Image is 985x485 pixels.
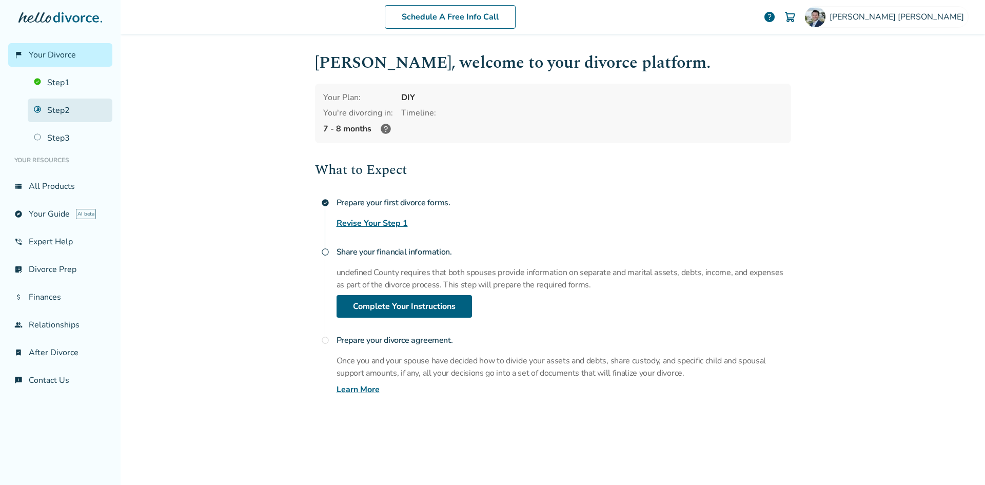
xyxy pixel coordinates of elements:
[8,258,112,281] a: list_alt_checkDivorce Prep
[8,230,112,254] a: phone_in_talkExpert Help
[321,199,329,207] span: check_circle
[321,248,329,256] span: radio_button_unchecked
[8,285,112,309] a: attach_moneyFinances
[323,92,393,103] div: Your Plan:
[315,50,791,75] h1: [PERSON_NAME] , welcome to your divorce platform.
[8,150,112,170] li: Your Resources
[14,265,23,274] span: list_alt_check
[337,330,791,351] h4: Prepare your divorce agreement.
[8,174,112,198] a: view_listAll Products
[8,313,112,337] a: groupRelationships
[401,107,783,119] div: Timeline:
[14,182,23,190] span: view_list
[337,242,791,262] h4: Share your financial information.
[8,368,112,392] a: chat_infoContact Us
[805,7,825,27] img: Ryan Thomason
[14,210,23,218] span: explore
[14,238,23,246] span: phone_in_talk
[337,192,791,213] h4: Prepare your first divorce forms.
[337,355,791,379] p: Once you and your spouse have decided how to divide your assets and debts, share custody, and spe...
[385,5,516,29] a: Schedule A Free Info Call
[321,336,329,344] span: radio_button_unchecked
[830,11,968,23] span: [PERSON_NAME] [PERSON_NAME]
[337,295,472,318] a: Complete Your Instructions
[8,43,112,67] a: flag_2Your Divorce
[14,51,23,59] span: flag_2
[784,11,796,23] img: Cart
[14,321,23,329] span: group
[28,71,112,94] a: Step1
[76,209,96,219] span: AI beta
[28,99,112,122] a: Step2
[14,376,23,384] span: chat_info
[337,217,408,229] a: Revise Your Step 1
[29,49,76,61] span: Your Divorce
[323,123,393,135] div: 7 - 8 months
[323,107,393,119] div: You're divorcing in:
[28,126,112,150] a: Step3
[315,160,791,180] h2: What to Expect
[337,266,791,291] p: undefined County requires that both spouses provide information on separate and marital assets, d...
[401,92,783,103] div: DIY
[337,383,380,396] a: Learn More
[8,341,112,364] a: bookmark_checkAfter Divorce
[763,11,776,23] a: help
[8,202,112,226] a: exploreYour GuideAI beta
[14,348,23,357] span: bookmark_check
[14,293,23,301] span: attach_money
